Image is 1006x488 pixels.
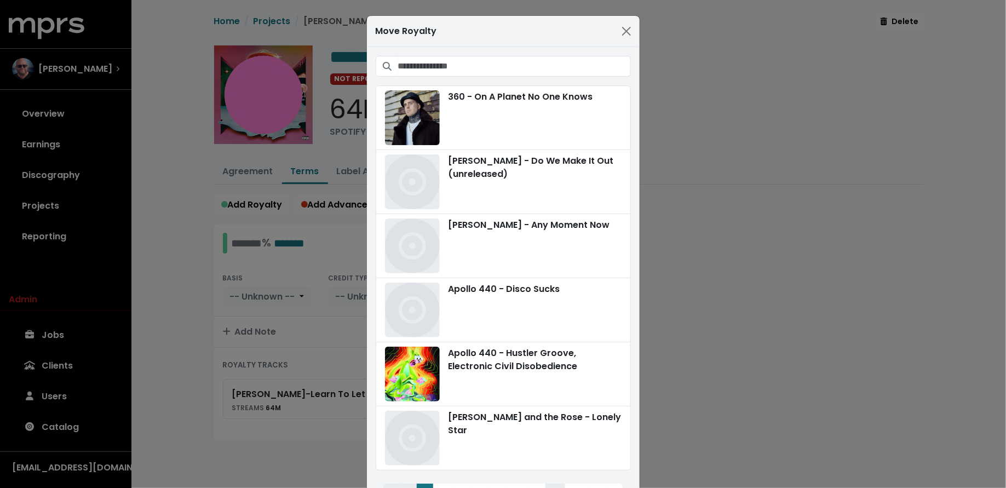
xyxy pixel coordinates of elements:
div: 360 - On A Planet No One Knows [385,90,622,145]
img: Album art for this project [385,219,440,273]
img: Album art for this project [385,411,440,466]
img: Album art for this project [385,347,440,401]
button: Album art for this project[PERSON_NAME] - Any Moment Now [376,214,631,278]
img: Album art for this project [385,283,440,337]
div: Move Royalty [367,16,640,47]
input: Search projects [398,56,631,77]
button: Album art for this project[PERSON_NAME] - Do We Make It Out (unreleased) [376,150,631,214]
div: [PERSON_NAME] - Do We Make It Out (unreleased) [385,154,622,209]
button: Album art for this projectApollo 440 - Disco Sucks [376,278,631,342]
button: Album art for this project[PERSON_NAME] and the Rose - Lonely Star [376,406,631,470]
div: Apollo 440 - Hustler Groove, Electronic Civil Disobedience [385,347,622,401]
button: Album art for this projectApollo 440 - Hustler Groove, Electronic Civil Disobedience [376,342,631,406]
img: Album art for this project [385,90,440,145]
div: [PERSON_NAME] - Any Moment Now [385,219,622,273]
div: [PERSON_NAME] and the Rose - Lonely Star [385,411,622,466]
div: Apollo 440 - Disco Sucks [385,283,622,337]
button: Album art for this project360 - On A Planet No One Knows [376,85,631,150]
img: Album art for this project [385,154,440,209]
button: Close [618,22,635,40]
